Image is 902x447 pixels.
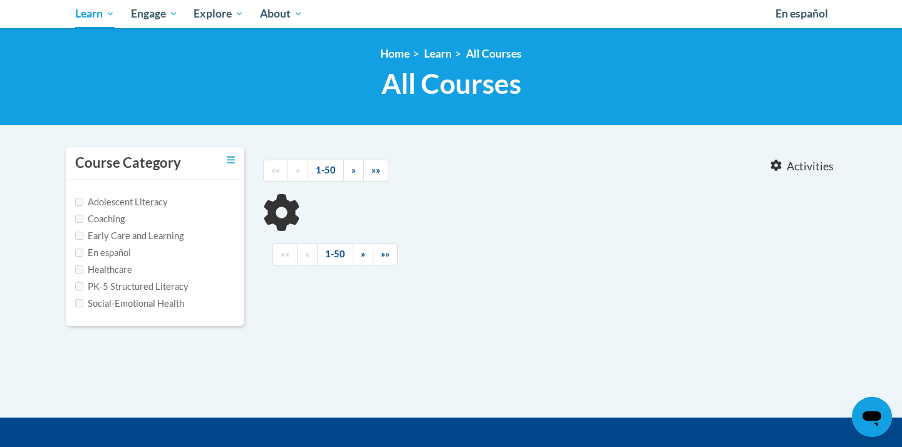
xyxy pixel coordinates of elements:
label: Healthcare [75,263,132,277]
a: Toggle collapse [227,153,235,167]
a: Next [343,160,364,182]
a: Learn [424,47,452,60]
label: Social-Emotional Health [75,297,184,311]
input: Checkbox for Options [75,265,83,274]
input: Checkbox for Options [75,198,83,206]
input: Checkbox for Options [75,299,83,307]
a: Next [353,244,373,265]
span: «« [281,249,289,259]
a: 1-50 [317,244,353,265]
span: All Courses [381,67,521,100]
span: » [351,165,356,175]
a: Begining [263,160,288,182]
input: Checkbox for Options [75,249,83,257]
input: Checkbox for Options [75,232,83,240]
span: Learn [75,6,115,21]
span: About [260,6,303,21]
label: Early Care and Learning [75,229,184,243]
span: En español [775,7,828,20]
a: En español [767,1,836,27]
span: Explore [194,6,244,21]
label: PK-5 Structured Literacy [75,280,189,294]
a: End [363,160,388,182]
iframe: Button to launch messaging window [852,397,892,437]
span: « [296,165,300,175]
a: Begining [272,244,298,265]
a: All Courses [466,47,522,60]
span: »» [371,165,380,175]
a: Home [380,47,410,60]
a: End [373,244,398,265]
span: Activities [787,160,834,173]
span: «« [271,165,280,175]
a: 1-50 [308,160,344,182]
span: Engage [131,6,178,21]
label: En español [75,246,131,260]
span: » [361,249,365,259]
h3: Course Category [75,153,181,173]
a: Previous [288,160,308,182]
span: »» [381,249,390,259]
span: « [305,249,309,259]
input: Checkbox for Options [75,215,83,223]
input: Checkbox for Options [75,282,83,290]
label: Coaching [75,212,125,226]
label: Adolescent Literacy [75,195,168,209]
a: Previous [297,244,318,265]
